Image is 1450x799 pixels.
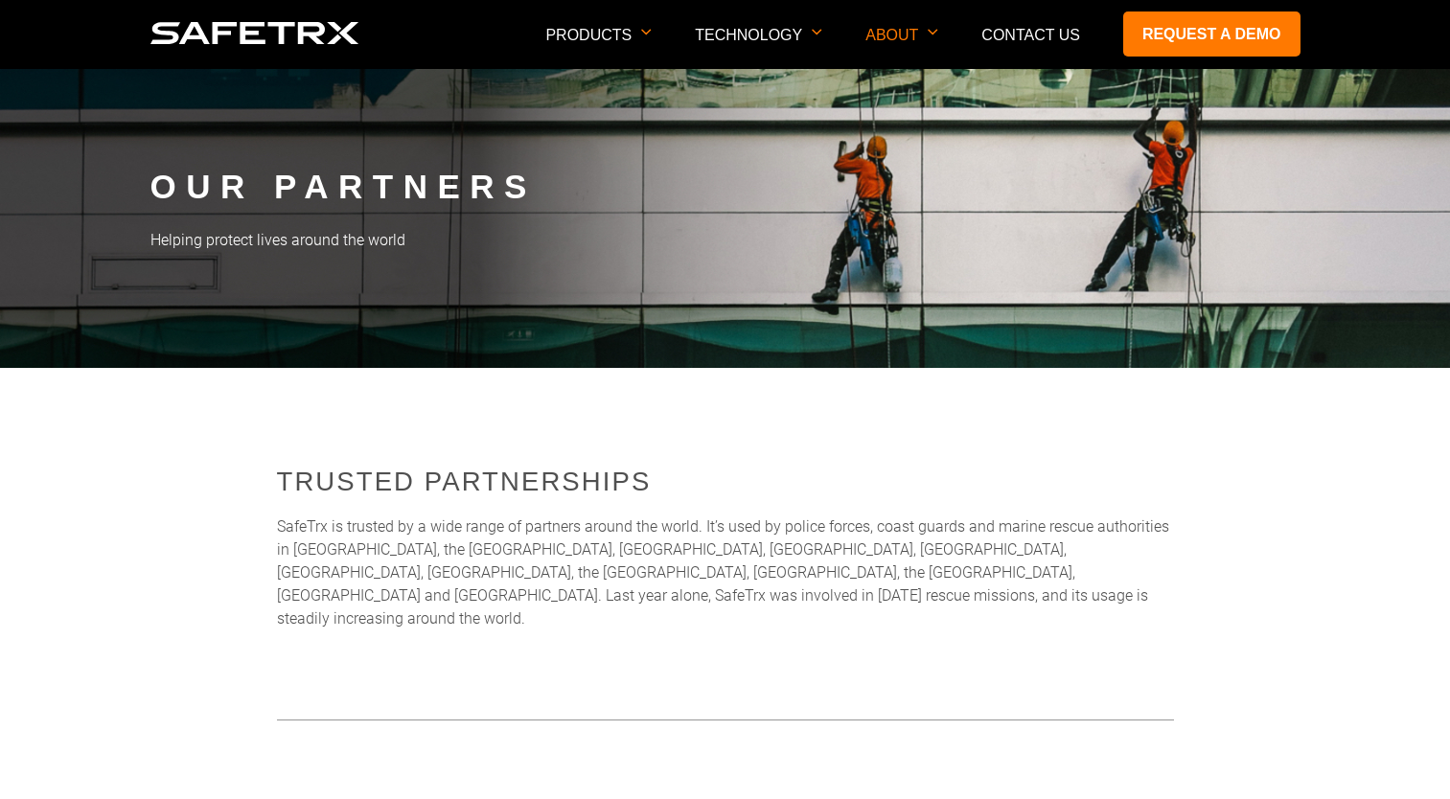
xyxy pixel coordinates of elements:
[812,29,822,35] img: Arrow down icon
[150,22,359,44] img: Logo SafeTrx
[277,463,1174,501] h2: Trusted partnerships
[981,27,1080,43] a: Contact Us
[865,27,938,68] p: About
[150,229,1300,252] p: Helping protect lives around the world
[545,27,652,68] p: Products
[1123,11,1300,57] a: Request a demo
[928,29,938,35] img: Arrow down icon
[150,168,1300,206] h1: Our Partners
[277,515,1174,630] p: SafeTrx is trusted by a wide range of partners around the world. It’s used by police forces, coas...
[641,29,652,35] img: Arrow down icon
[695,27,822,68] p: Technology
